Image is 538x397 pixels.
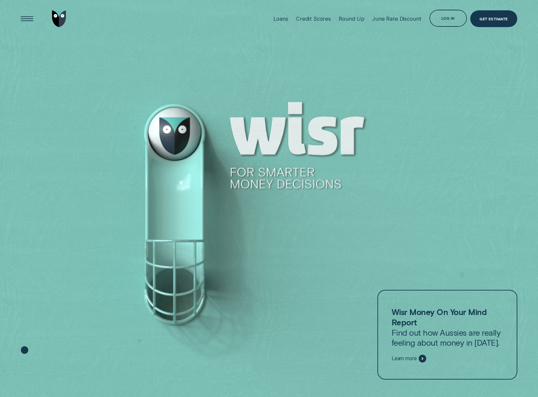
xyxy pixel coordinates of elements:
[429,10,467,26] button: Log in
[377,290,517,380] a: Wisr Money On Your Mind ReportFind out how Aussies are really feeling about money in [DATE].Learn...
[392,307,503,348] p: Find out how Aussies are really feeling about money in [DATE].
[392,307,487,327] strong: Wisr Money On Your Mind Report
[470,10,517,27] a: Get Estimate
[273,15,288,22] div: Loans
[296,15,331,22] div: Credit Scores
[339,15,364,22] div: Round Up
[372,15,421,22] div: June Rate Discount
[18,10,35,27] button: Open Menu
[52,10,66,27] img: Wisr
[392,355,417,361] span: Learn more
